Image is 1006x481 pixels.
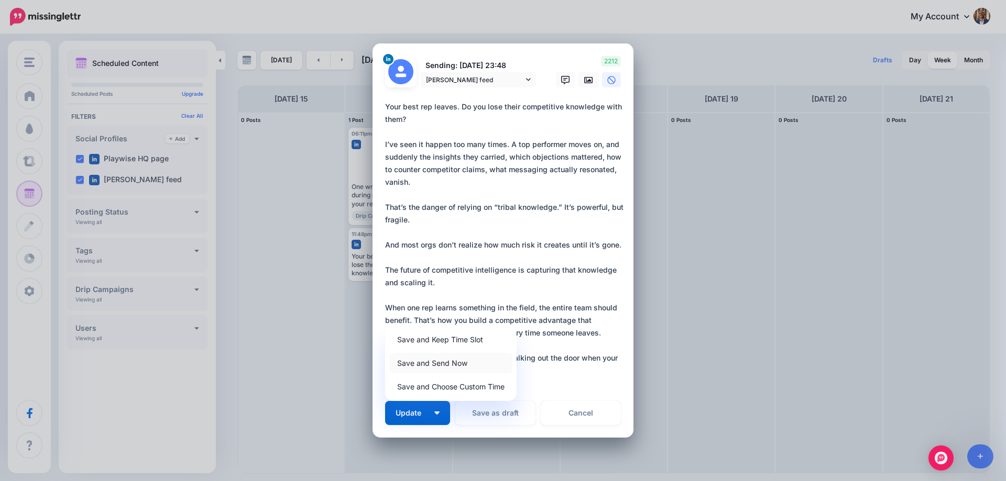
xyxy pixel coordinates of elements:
[426,74,523,85] span: [PERSON_NAME] feed
[434,411,440,415] img: arrow-down-white.png
[421,72,536,87] a: [PERSON_NAME] feed
[389,353,512,373] a: Save and Send Now
[601,56,621,66] span: 2212
[389,329,512,350] a: Save and Keep Time Slot
[389,376,512,397] a: Save and Choose Custom Time
[388,59,413,84] img: user_default_image.png
[396,409,429,417] span: Update
[421,60,536,72] p: Sending: [DATE] 23:48
[541,401,621,425] a: Cancel
[385,100,626,377] div: Your best rep leaves. Do you lose their competitive knowledge with them? I’ve seen it happen too ...
[455,401,535,425] button: Save as draft
[385,325,517,401] div: Update
[385,401,450,425] button: Update
[928,445,954,471] div: Open Intercom Messenger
